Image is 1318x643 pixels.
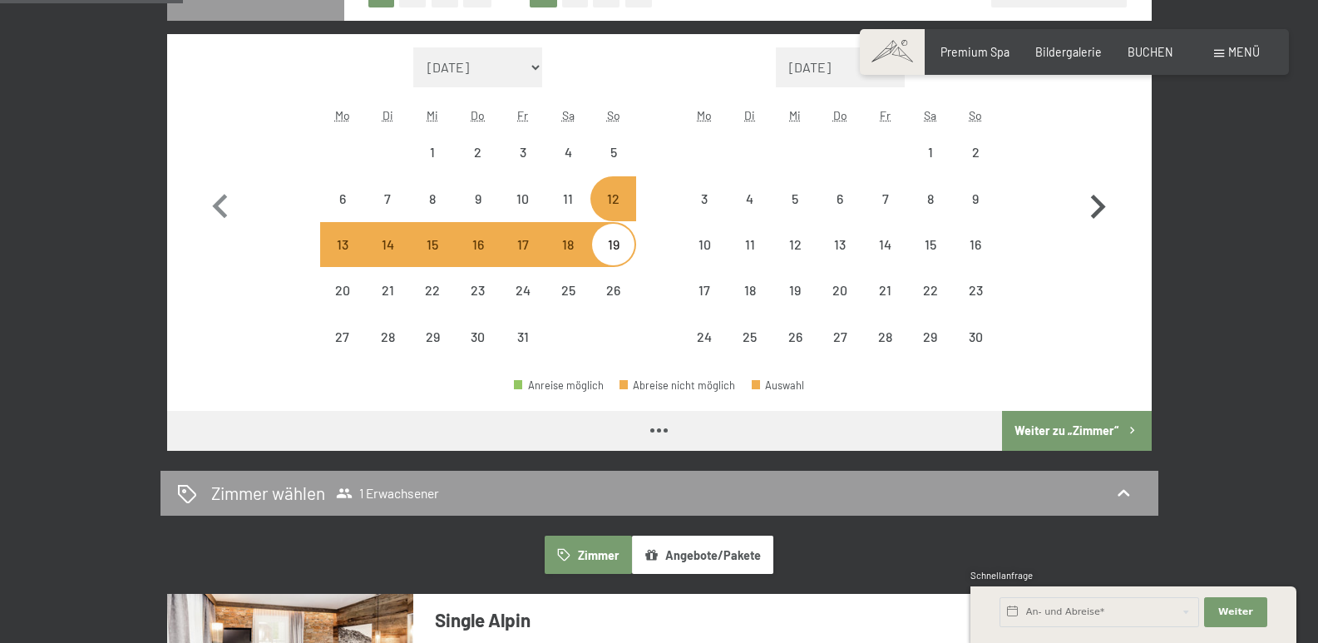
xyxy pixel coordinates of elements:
[457,192,499,234] div: 9
[729,192,771,234] div: 4
[908,314,953,359] div: Anreise nicht möglich
[953,268,998,313] div: Sun Nov 23 2025
[729,238,771,279] div: 11
[953,176,998,221] div: Sun Nov 09 2025
[817,176,862,221] div: Anreise nicht möglich
[940,45,1009,59] a: Premium Spa
[502,284,544,325] div: 24
[410,268,455,313] div: Anreise nicht möglich
[684,192,725,234] div: 3
[383,108,393,122] abbr: Dienstag
[728,314,773,359] div: Tue Nov 25 2025
[953,130,998,175] div: Anreise nicht möglich
[547,284,589,325] div: 25
[320,222,365,267] div: Anreise nicht möglich
[545,130,590,175] div: Sat Oct 04 2025
[908,268,953,313] div: Anreise nicht möglich
[682,176,727,221] div: Mon Nov 03 2025
[953,130,998,175] div: Sun Nov 02 2025
[367,284,408,325] div: 21
[789,108,801,122] abbr: Mittwoch
[562,108,575,122] abbr: Samstag
[684,238,725,279] div: 10
[773,268,817,313] div: Wed Nov 19 2025
[728,176,773,221] div: Anreise nicht möglich
[773,176,817,221] div: Wed Nov 05 2025
[682,268,727,313] div: Anreise nicht möglich
[501,222,545,267] div: Anreise nicht möglich
[545,536,631,574] button: Zimmer
[817,222,862,267] div: Thu Nov 13 2025
[365,176,410,221] div: Anreise nicht möglich
[412,330,453,372] div: 29
[682,314,727,359] div: Mon Nov 24 2025
[819,330,861,372] div: 27
[322,330,363,372] div: 27
[456,176,501,221] div: Anreise nicht möglich
[501,268,545,313] div: Anreise nicht möglich
[632,536,773,574] button: Angebote/Pakete
[367,192,408,234] div: 7
[953,314,998,359] div: Sun Nov 30 2025
[365,314,410,359] div: Anreise nicht möglich
[819,192,861,234] div: 6
[908,176,953,221] div: Anreise nicht möglich
[365,314,410,359] div: Tue Oct 28 2025
[501,314,545,359] div: Anreise nicht möglich
[412,284,453,325] div: 22
[322,192,363,234] div: 6
[336,485,439,502] span: 1 Erwachsener
[456,222,501,267] div: Thu Oct 16 2025
[545,268,590,313] div: Anreise nicht möglich
[501,176,545,221] div: Anreise nicht möglich
[817,268,862,313] div: Anreise nicht möglich
[410,222,455,267] div: Wed Oct 15 2025
[862,176,907,221] div: Fri Nov 07 2025
[547,238,589,279] div: 18
[545,222,590,267] div: Anreise nicht möglich
[684,330,725,372] div: 24
[502,238,544,279] div: 17
[908,314,953,359] div: Sat Nov 29 2025
[682,268,727,313] div: Mon Nov 17 2025
[502,146,544,187] div: 3
[774,330,816,372] div: 26
[910,192,951,234] div: 8
[320,268,365,313] div: Mon Oct 20 2025
[955,284,996,325] div: 23
[547,192,589,234] div: 11
[924,108,936,122] abbr: Samstag
[502,330,544,372] div: 31
[545,130,590,175] div: Anreise nicht möglich
[320,222,365,267] div: Mon Oct 13 2025
[590,222,635,267] div: Sun Oct 19 2025
[501,222,545,267] div: Fri Oct 17 2025
[728,268,773,313] div: Tue Nov 18 2025
[367,330,408,372] div: 28
[410,268,455,313] div: Wed Oct 22 2025
[833,108,847,122] abbr: Donnerstag
[435,607,930,633] h3: Single Alpin
[862,176,907,221] div: Anreise nicht möglich
[410,130,455,175] div: Anreise nicht möglich
[547,146,589,187] div: 4
[744,108,755,122] abbr: Dienstag
[773,314,817,359] div: Wed Nov 26 2025
[682,314,727,359] div: Anreise nicht möglich
[728,176,773,221] div: Tue Nov 04 2025
[1204,597,1267,627] button: Weiter
[607,108,620,122] abbr: Sonntag
[1218,606,1253,619] span: Weiter
[517,108,528,122] abbr: Freitag
[682,176,727,221] div: Anreise nicht möglich
[774,284,816,325] div: 19
[864,330,906,372] div: 28
[320,176,365,221] div: Mon Oct 06 2025
[819,238,861,279] div: 13
[471,108,485,122] abbr: Donnerstag
[322,284,363,325] div: 20
[862,314,907,359] div: Fri Nov 28 2025
[427,108,438,122] abbr: Mittwoch
[955,146,996,187] div: 2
